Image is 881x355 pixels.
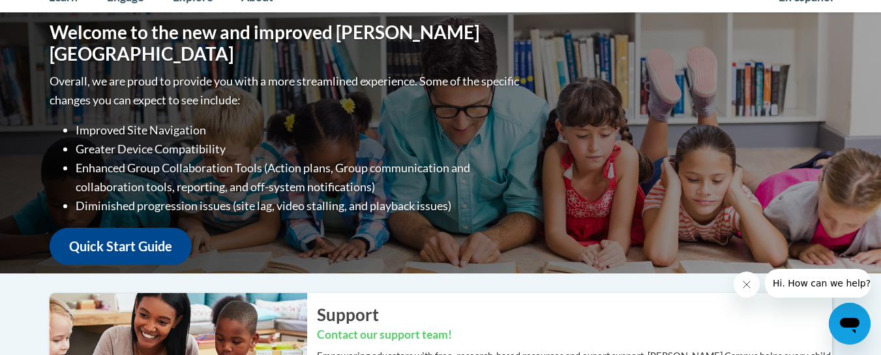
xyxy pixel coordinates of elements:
[829,303,871,345] iframe: Button to launch messaging window
[317,303,832,326] h2: Support
[76,140,522,159] li: Greater Device Compatibility
[76,196,522,215] li: Diminished progression issues (site lag, video stalling, and playback issues)
[317,327,832,343] h3: Contact our support team!
[765,269,871,298] iframe: Message from company
[50,22,522,65] h1: Welcome to the new and improved [PERSON_NAME][GEOGRAPHIC_DATA]
[50,72,522,110] p: Overall, we are proud to provide you with a more streamlined experience. Some of the specific cha...
[76,159,522,196] li: Enhanced Group Collaboration Tools (Action plans, Group communication and collaboration tools, re...
[50,228,192,265] a: Quick Start Guide
[734,271,760,298] iframe: Close message
[76,121,522,140] li: Improved Site Navigation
